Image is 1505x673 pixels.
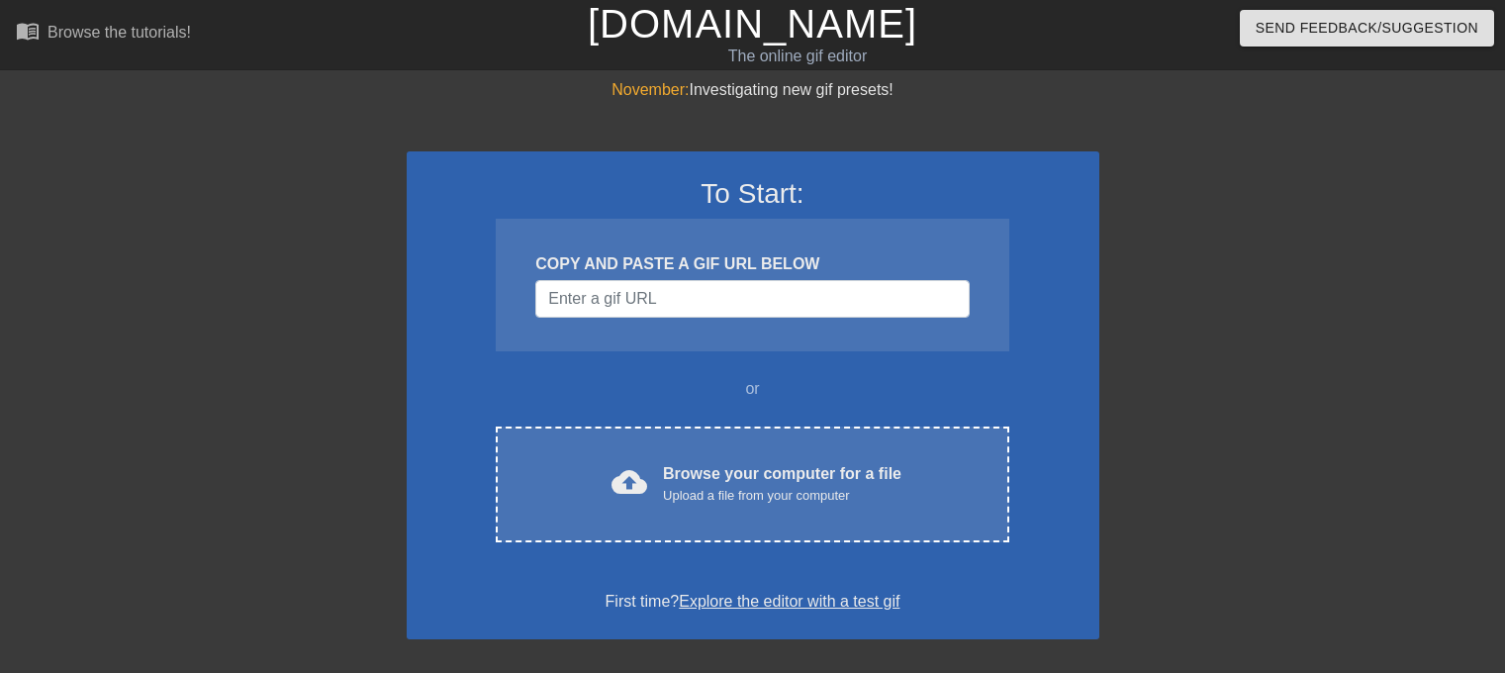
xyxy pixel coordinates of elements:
a: Browse the tutorials! [16,19,191,49]
span: cloud_upload [611,464,647,500]
div: Browse the tutorials! [47,24,191,41]
div: Upload a file from your computer [663,486,901,506]
a: Explore the editor with a test gif [679,593,899,610]
div: Browse your computer for a file [663,462,901,506]
a: [DOMAIN_NAME] [588,2,917,46]
button: Send Feedback/Suggestion [1240,10,1494,47]
div: First time? [432,590,1074,614]
h3: To Start: [432,177,1074,211]
span: November: [611,81,689,98]
div: The online gif editor [512,45,1083,68]
div: Investigating new gif presets! [407,78,1099,102]
span: Send Feedback/Suggestion [1256,16,1478,41]
div: or [458,377,1048,401]
span: menu_book [16,19,40,43]
input: Username [535,280,969,318]
div: COPY AND PASTE A GIF URL BELOW [535,252,969,276]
